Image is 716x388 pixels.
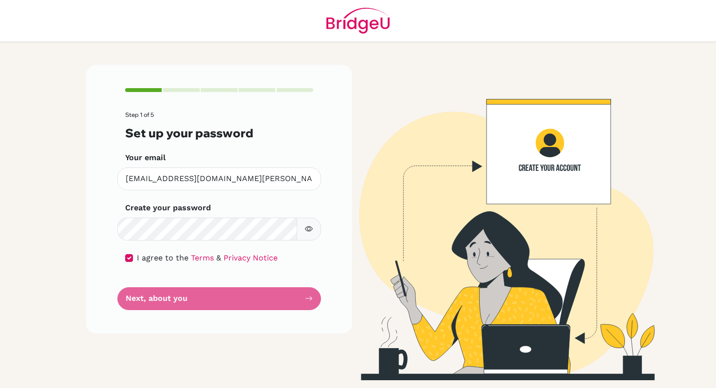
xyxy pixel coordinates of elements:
a: Terms [191,253,214,262]
span: Step 1 of 5 [125,111,154,118]
label: Your email [125,152,166,164]
h3: Set up your password [125,126,313,140]
input: Insert your email* [117,167,321,190]
span: I agree to the [137,253,188,262]
a: Privacy Notice [224,253,278,262]
label: Create your password [125,202,211,214]
span: & [216,253,221,262]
